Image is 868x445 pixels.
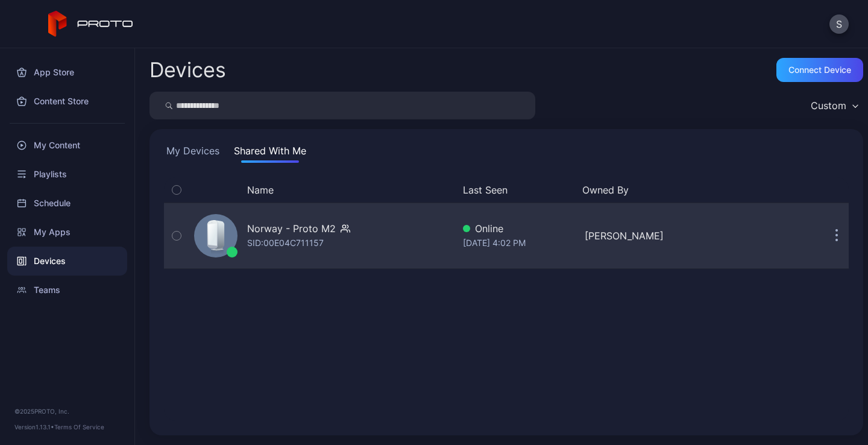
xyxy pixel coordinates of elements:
button: Name [247,183,274,197]
a: App Store [7,58,127,87]
div: [PERSON_NAME] [585,229,697,243]
a: Schedule [7,189,127,218]
div: Options [825,183,849,197]
a: Teams [7,276,127,305]
a: Content Store [7,87,127,116]
button: Connect device [776,58,863,82]
div: Update Device [702,183,810,197]
div: Custom [811,99,846,112]
a: My Content [7,131,127,160]
a: My Apps [7,218,127,247]
a: Terms Of Service [54,423,104,431]
div: SID: 00E04C711157 [247,236,324,250]
div: Norway - Proto M2 [247,221,336,236]
button: Custom [805,92,863,119]
a: Devices [7,247,127,276]
div: Connect device [788,65,851,75]
h2: Devices [149,59,226,81]
div: [DATE] 4:02 PM [463,236,575,250]
button: My Devices [164,144,222,163]
div: © 2025 PROTO, Inc. [14,406,120,416]
button: Last Seen [463,183,573,197]
button: Shared With Me [231,144,309,163]
button: Owned By [582,183,692,197]
a: Playlists [7,160,127,189]
div: Online [463,221,575,236]
button: S [829,14,849,34]
span: Version 1.13.1 • [14,423,54,431]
